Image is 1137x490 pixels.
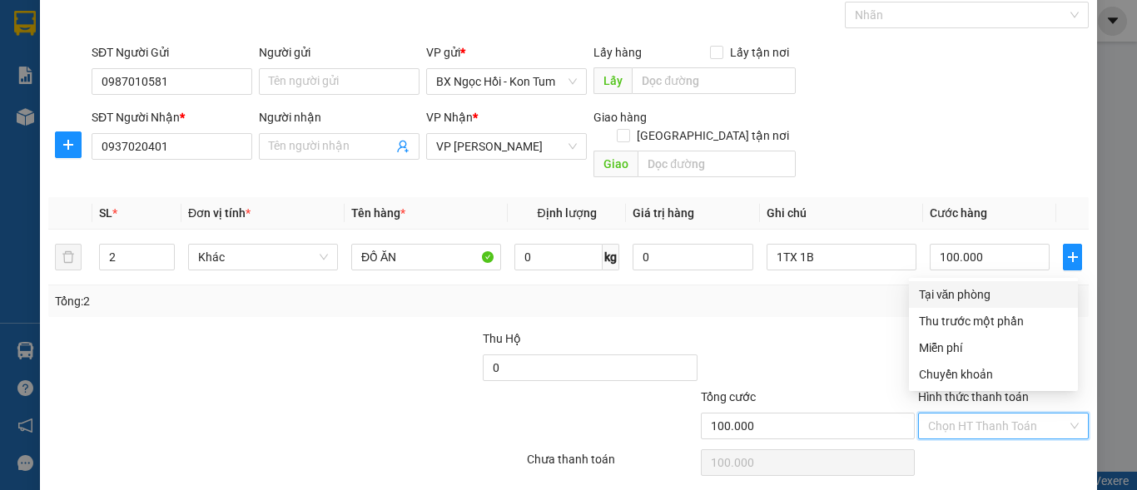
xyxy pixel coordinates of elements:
[56,138,81,151] span: plus
[919,285,1068,304] div: Tại văn phòng
[55,292,440,310] div: Tổng: 2
[638,151,796,177] input: Dọc đường
[723,43,796,62] span: Lấy tận nơi
[593,46,642,59] span: Lấy hàng
[483,332,521,345] span: Thu Hộ
[701,390,756,403] span: Tổng cước
[259,108,420,126] div: Người nhận
[142,16,182,33] span: Nhận:
[351,244,501,270] input: VD: Bàn, Ghế
[919,339,1068,357] div: Miễn phí
[930,206,987,220] span: Cước hàng
[14,121,276,141] div: Tên hàng: XE MÁY ( : 1 )
[198,245,328,270] span: Khác
[767,244,916,270] input: Ghi Chú
[436,69,577,94] span: BX Ngọc Hồi - Kon Tum
[436,134,577,159] span: VP Thành Thái
[14,14,131,54] div: BX Ngọc Hồi - Kon Tum
[633,206,694,220] span: Giá trị hàng
[92,108,252,126] div: SĐT Người Nhận
[525,450,699,479] div: Chưa thanh toán
[632,67,796,94] input: Dọc đường
[630,126,796,145] span: [GEOGRAPHIC_DATA] tận nơi
[593,67,632,94] span: Lấy
[142,54,276,77] div: 0979031320
[593,151,638,177] span: Giao
[351,206,405,220] span: Tên hàng
[593,111,647,124] span: Giao hàng
[14,54,131,77] div: 0367842026
[99,206,112,220] span: SL
[1063,244,1082,270] button: plus
[180,119,202,142] span: SL
[919,312,1068,330] div: Thu trước một phần
[426,111,473,124] span: VP Nhận
[919,365,1068,384] div: Chuyển khoản
[1064,250,1081,264] span: plus
[603,244,619,270] span: kg
[14,16,40,33] span: Gửi:
[760,197,923,230] th: Ghi chú
[918,390,1029,403] label: Hình thức thanh toán
[55,131,82,158] button: plus
[188,206,251,220] span: Đơn vị tính
[259,43,420,62] div: Người gửi
[426,43,587,62] div: VP gửi
[142,14,276,54] div: BX Miền Đông
[140,92,163,109] span: CC :
[633,244,752,270] input: 0
[92,43,252,62] div: SĐT Người Gửi
[55,244,82,270] button: delete
[396,140,410,153] span: user-add
[140,87,278,111] div: 700.000
[537,206,596,220] span: Định lượng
